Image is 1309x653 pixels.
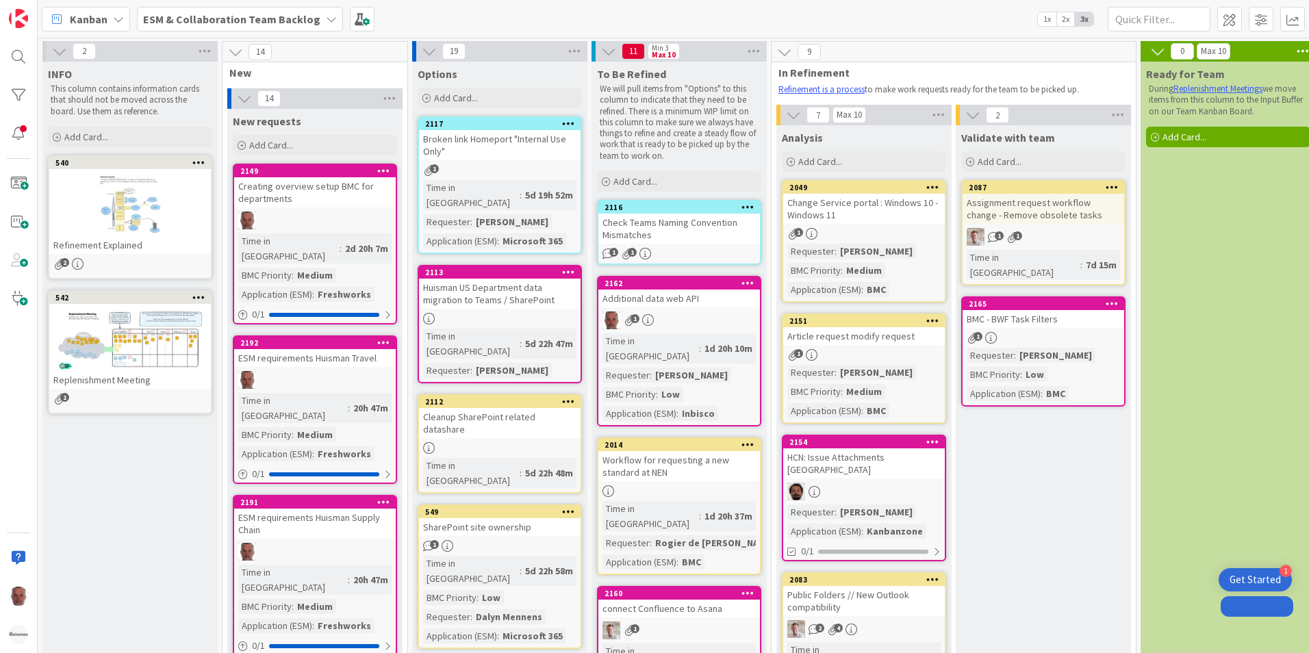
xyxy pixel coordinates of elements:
[605,279,760,288] div: 2162
[479,590,504,605] div: Low
[783,586,945,616] div: Public Folders // New Outlook compatibility
[70,11,107,27] span: Kanban
[252,639,265,653] span: 0 / 1
[835,504,837,520] span: :
[49,371,211,389] div: Replenishment Meeting
[602,387,656,402] div: BMC Priority
[470,363,472,378] span: :
[841,263,843,278] span: :
[1082,257,1120,272] div: 7d 15m
[499,233,566,248] div: Microsoft 365
[425,268,581,277] div: 2113
[1020,367,1022,382] span: :
[499,628,566,643] div: Microsoft 365
[423,556,520,586] div: Time in [GEOGRAPHIC_DATA]
[782,131,823,144] span: Analysis
[837,504,916,520] div: [PERSON_NAME]
[350,572,392,587] div: 20h 47m
[294,599,336,614] div: Medium
[783,327,945,345] div: Article request modify request
[1075,12,1093,26] span: 3x
[425,397,581,407] div: 2112
[340,241,342,256] span: :
[234,509,396,539] div: ESM requirements Huisman Supply Chain
[701,341,756,356] div: 1d 20h 10m
[294,427,336,442] div: Medium
[238,543,256,561] img: HB
[9,587,28,606] img: HB
[419,408,581,438] div: Cleanup SharePoint related datashare
[787,620,805,638] img: Rd
[967,250,1080,280] div: Time in [GEOGRAPHIC_DATA]
[314,446,374,461] div: Freshworks
[801,544,814,559] span: 0/1
[652,44,668,51] div: Min 3
[249,44,272,60] span: 14
[967,228,984,246] img: Rd
[598,622,760,639] div: Rd
[419,118,581,160] div: 2117Broken link Homeport "Internal Use Only"
[292,599,294,614] span: :
[783,448,945,478] div: HCN: Issue Attachments [GEOGRAPHIC_DATA]
[598,587,760,617] div: 2160connect Confluence to Asana
[978,155,1021,168] span: Add Card...
[631,314,639,323] span: 1
[783,315,945,327] div: 2151
[598,439,760,451] div: 2014
[967,367,1020,382] div: BMC Priority
[234,306,396,323] div: 0/1
[48,67,72,81] span: INFO
[628,248,637,257] span: 1
[240,166,396,176] div: 2149
[249,139,293,151] span: Add Card...
[234,337,396,367] div: 2192ESM requirements Huisman Travel
[434,92,478,104] span: Add Card...
[418,67,457,81] span: Options
[423,363,470,378] div: Requester
[442,43,466,60] span: 19
[969,299,1124,309] div: 2165
[778,84,1121,95] p: to make work requests ready for the team to be picked up.
[598,311,760,329] div: HB
[350,400,392,415] div: 20h 47m
[787,244,835,259] div: Requester
[794,228,803,237] span: 1
[837,112,862,118] div: Max 10
[238,618,312,633] div: Application (ESM)
[963,298,1124,310] div: 2165
[1043,386,1069,401] div: BMC
[613,175,657,188] span: Add Card...
[312,287,314,302] span: :
[787,524,861,539] div: Application (ESM)
[234,165,396,207] div: 2149Creating overview setup BMC for departments
[234,496,396,539] div: 2191ESM requirements Huisman Supply Chain
[1173,83,1262,94] a: Replenishment Meetings
[631,624,639,633] span: 1
[602,554,676,569] div: Application (ESM)
[49,157,211,254] div: 540Refinement Explained
[49,292,211,304] div: 542
[252,467,265,481] span: 0 / 1
[238,393,348,423] div: Time in [GEOGRAPHIC_DATA]
[49,157,211,169] div: 540
[1013,231,1022,240] span: 1
[995,231,1004,240] span: 1
[55,158,211,168] div: 540
[963,298,1124,328] div: 2165BMC - BWF Task Filters
[522,336,576,351] div: 5d 22h 47m
[787,365,835,380] div: Requester
[815,624,824,632] span: 2
[678,554,704,569] div: BMC
[969,183,1124,192] div: 2087
[64,131,108,143] span: Add Card...
[652,535,778,550] div: Rogier de [PERSON_NAME]
[658,387,683,402] div: Low
[783,436,945,478] div: 2154HCN: Issue Attachments [GEOGRAPHIC_DATA]
[522,563,576,578] div: 5d 22h 58m
[470,214,472,229] span: :
[476,590,479,605] span: :
[861,282,863,297] span: :
[701,509,756,524] div: 1d 20h 37m
[240,498,396,507] div: 2191
[778,66,1119,79] span: In Refinement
